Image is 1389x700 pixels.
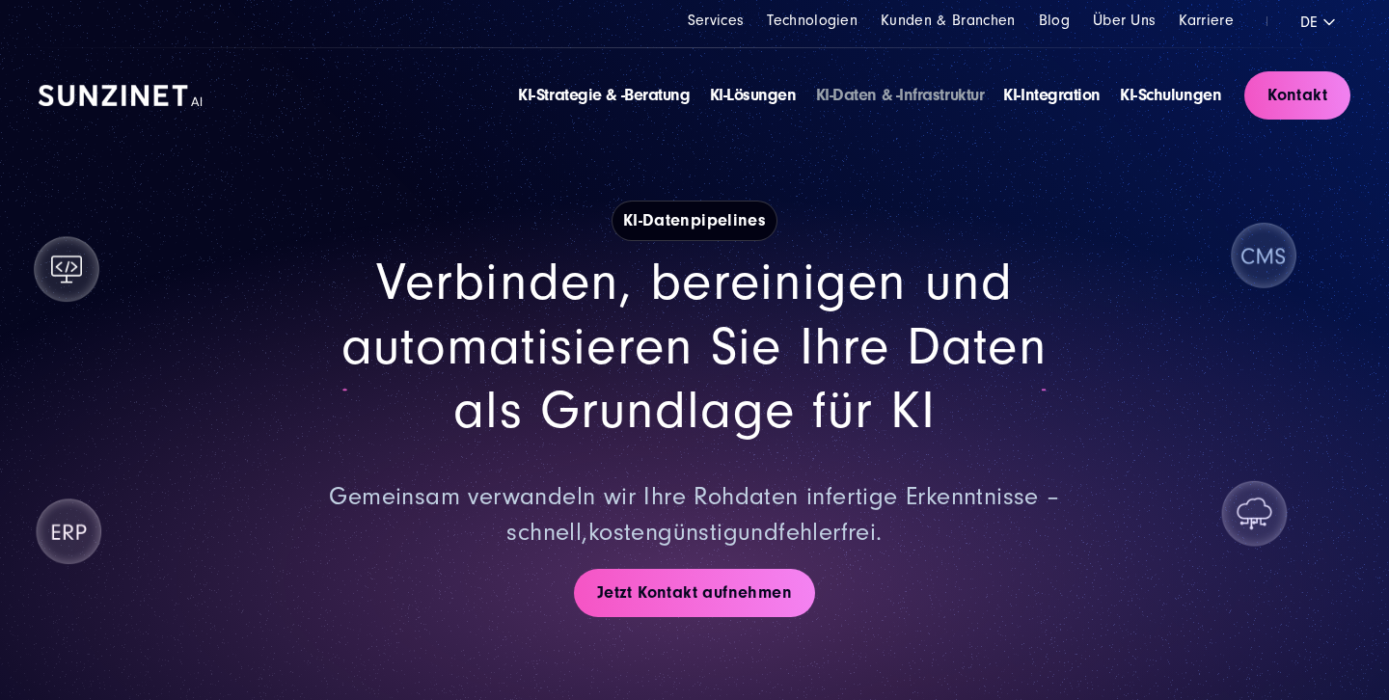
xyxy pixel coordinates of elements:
[1093,12,1157,29] a: Über Uns
[1003,85,1101,105] a: KI-Integration
[688,10,1234,32] div: Navigation Menu
[582,518,587,547] span: ,
[906,482,1060,511] span: Erkenntnisse –
[1039,12,1070,29] a: Blog
[574,569,815,617] a: Jetzt Kontakt aufnehmen
[329,482,825,511] span: Gemeinsam verwandeln wir Ihre Rohdaten in
[518,85,690,105] a: KI-Strategie & -Beratung
[1179,12,1234,29] a: Karriere
[816,85,985,105] a: KI-Daten & -Infrastruktur
[710,85,797,105] a: KI-Lösungen
[341,252,1047,441] span: Verbinden, bereinigen und automatisieren Sie Ihre Daten als Grundlage für KI
[688,12,745,29] a: Services
[588,518,738,547] span: kostengünstig
[39,85,203,106] img: SUNZINET AI Logo
[1244,71,1350,120] a: Kontakt
[612,201,777,241] h1: KI-Datenpipelines
[506,518,582,547] span: schnell
[778,518,882,547] span: fehlerfrei.
[1120,85,1221,105] a: KI-Schulungen
[767,12,858,29] a: Technologien
[881,12,1015,29] a: Kunden & Branchen
[738,518,778,547] span: und
[518,83,1221,108] div: Navigation Menu
[826,482,898,511] span: fertige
